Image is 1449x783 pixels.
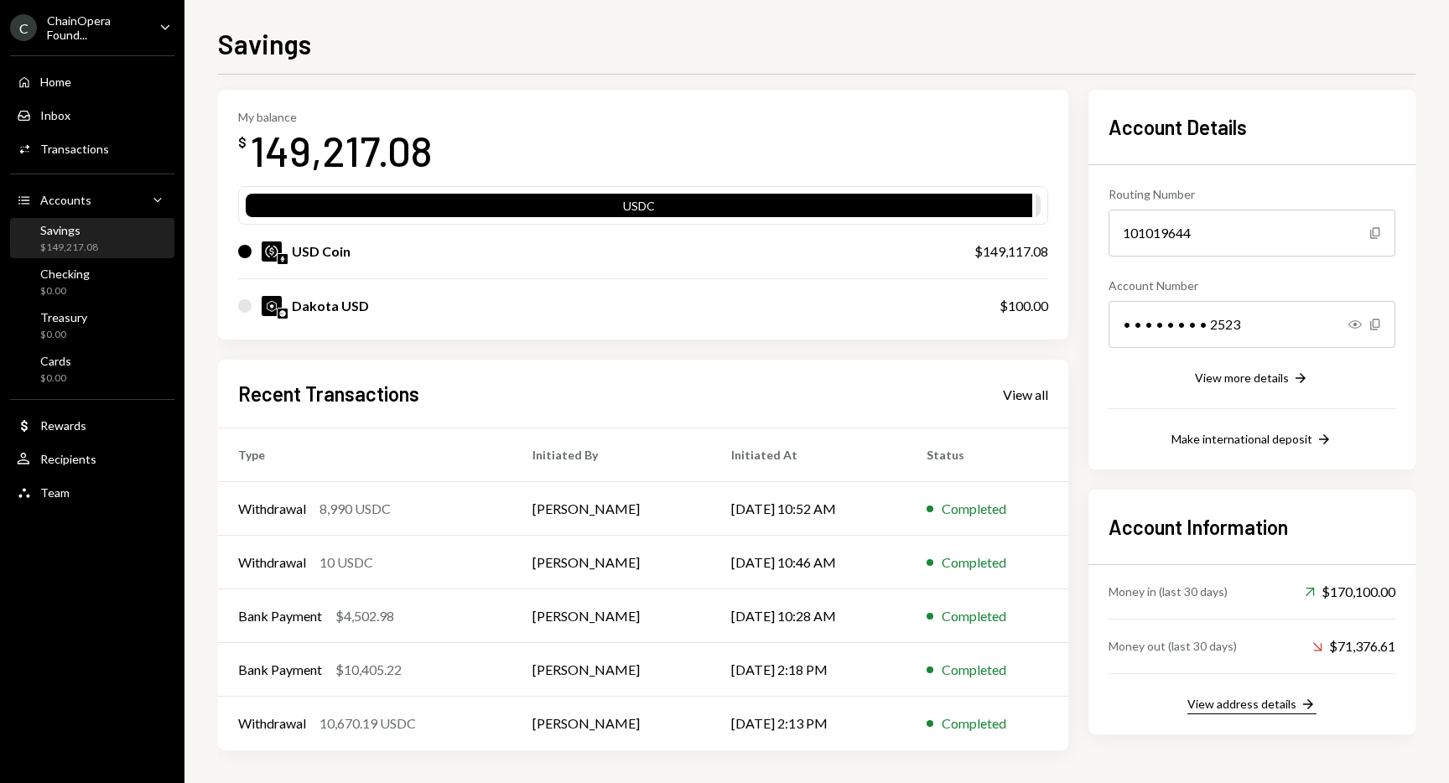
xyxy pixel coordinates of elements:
[1109,637,1237,655] div: Money out (last 30 days)
[1000,296,1048,316] div: $100.00
[47,13,146,42] div: ChainOpera Found...
[711,589,906,643] td: [DATE] 10:28 AM
[1109,113,1395,141] h2: Account Details
[10,66,174,96] a: Home
[40,310,87,324] div: Treasury
[1312,636,1395,656] div: $71,376.61
[292,296,369,316] div: Dakota USD
[1187,697,1296,711] div: View address details
[711,536,906,589] td: [DATE] 10:46 AM
[1187,696,1317,714] button: View address details
[250,124,433,177] div: 149,217.08
[319,499,391,519] div: 8,990 USDC
[278,309,288,319] img: base-mainnet
[238,110,433,124] div: My balance
[335,606,394,626] div: $4,502.98
[238,134,247,151] div: $
[10,184,174,215] a: Accounts
[512,643,711,697] td: [PERSON_NAME]
[40,75,71,89] div: Home
[1109,210,1395,257] div: 101019644
[238,713,306,734] div: Withdrawal
[942,660,1006,680] div: Completed
[1109,185,1395,203] div: Routing Number
[238,606,322,626] div: Bank Payment
[262,296,282,316] img: DKUSD
[10,262,174,302] a: Checking$0.00
[292,241,351,262] div: USD Coin
[218,27,311,60] h1: Savings
[1003,385,1048,403] a: View all
[974,241,1048,262] div: $149,117.08
[262,241,282,262] img: USDC
[40,284,90,298] div: $0.00
[40,193,91,207] div: Accounts
[942,552,1006,573] div: Completed
[1171,431,1332,449] button: Make international deposit
[1171,432,1312,446] div: Make international deposit
[238,380,419,407] h2: Recent Transactions
[1109,513,1395,541] h2: Account Information
[942,499,1006,519] div: Completed
[40,452,96,466] div: Recipients
[278,254,288,264] img: ethereum-mainnet
[10,305,174,345] a: Treasury$0.00
[10,477,174,507] a: Team
[40,142,109,156] div: Transactions
[1109,301,1395,348] div: • • • • • • • • 2523
[319,552,373,573] div: 10 USDC
[10,218,174,258] a: Savings$149,217.08
[942,713,1006,734] div: Completed
[942,606,1006,626] div: Completed
[40,328,87,342] div: $0.00
[1195,370,1309,388] button: View more details
[1195,371,1289,385] div: View more details
[711,428,906,482] th: Initiated At
[512,482,711,536] td: [PERSON_NAME]
[1305,582,1395,602] div: $170,100.00
[10,349,174,389] a: Cards$0.00
[40,354,71,368] div: Cards
[40,108,70,122] div: Inbox
[218,428,512,482] th: Type
[246,197,1032,220] div: USDC
[40,485,70,500] div: Team
[10,410,174,440] a: Rewards
[711,697,906,750] td: [DATE] 2:13 PM
[711,482,906,536] td: [DATE] 10:52 AM
[10,133,174,163] a: Transactions
[40,223,98,237] div: Savings
[10,443,174,474] a: Recipients
[711,643,906,697] td: [DATE] 2:18 PM
[512,536,711,589] td: [PERSON_NAME]
[238,499,306,519] div: Withdrawal
[1109,583,1228,600] div: Money in (last 30 days)
[238,660,322,680] div: Bank Payment
[40,371,71,386] div: $0.00
[1109,277,1395,294] div: Account Number
[906,428,1068,482] th: Status
[319,713,416,734] div: 10,670.19 USDC
[1003,386,1048,403] div: View all
[512,589,711,643] td: [PERSON_NAME]
[512,697,711,750] td: [PERSON_NAME]
[238,552,306,573] div: Withdrawal
[40,241,98,255] div: $149,217.08
[10,100,174,130] a: Inbox
[40,267,90,281] div: Checking
[10,14,37,41] div: C
[512,428,711,482] th: Initiated By
[335,660,402,680] div: $10,405.22
[40,418,86,433] div: Rewards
